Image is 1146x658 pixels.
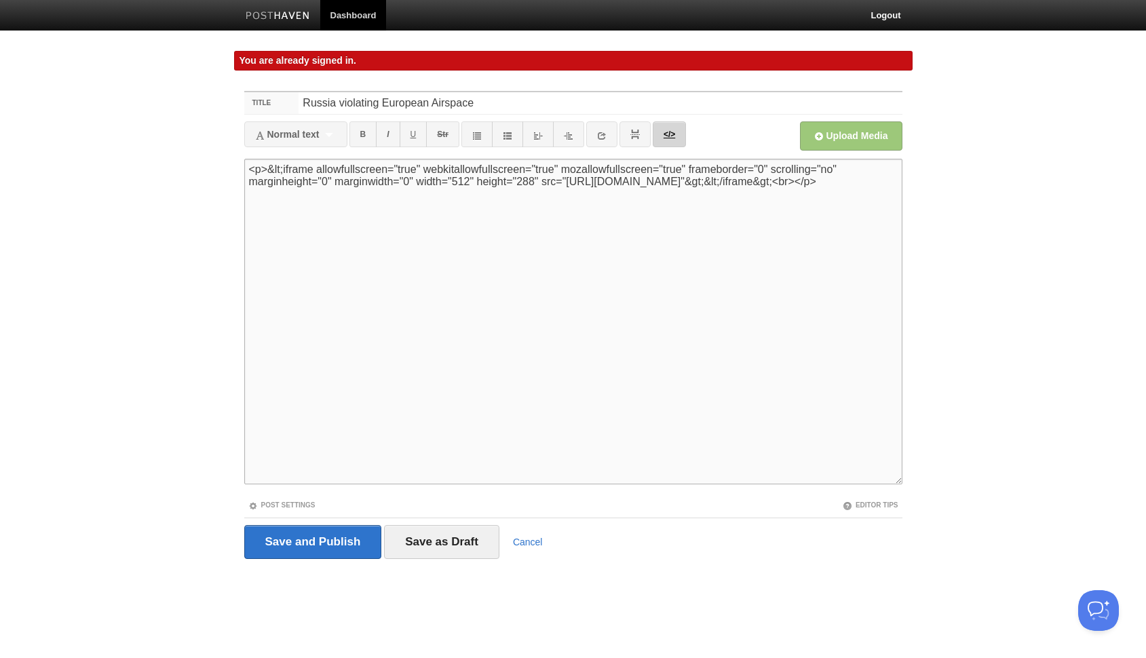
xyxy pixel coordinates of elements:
[384,525,499,559] input: Save as Draft
[437,130,448,139] del: Str
[653,121,686,147] a: </>
[426,121,459,147] a: Str
[1078,590,1119,631] iframe: Help Scout Beacon - Open
[244,92,299,114] label: Title
[843,501,898,509] a: Editor Tips
[246,12,310,22] img: Posthaven-bar
[248,501,316,509] a: Post Settings
[349,121,377,147] a: B
[234,51,913,71] div: You are already signed in.
[255,129,320,140] span: Normal text
[244,525,382,559] input: Save and Publish
[400,121,427,147] a: U
[630,130,640,139] img: pagebreak-icon.png
[513,537,543,547] a: Cancel
[376,121,400,147] a: I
